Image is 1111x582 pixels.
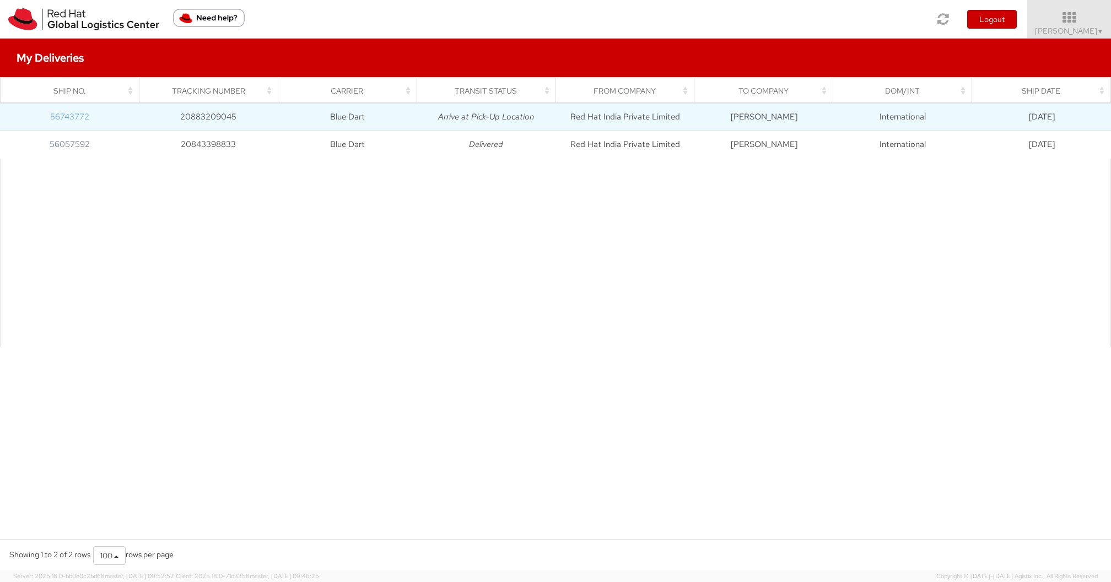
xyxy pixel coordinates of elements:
[173,9,245,27] button: Need help?
[50,111,89,122] a: 56743772
[139,131,278,159] td: 20843398833
[833,131,972,159] td: International
[972,131,1111,159] td: [DATE]
[704,85,829,96] div: To Company
[149,85,274,96] div: Tracking Number
[427,85,552,96] div: Transit Status
[972,104,1111,131] td: [DATE]
[10,85,136,96] div: Ship No.
[1097,27,1104,36] span: ▼
[17,52,84,64] h4: My Deliveries
[250,572,319,580] span: master, [DATE] 09:46:25
[1035,26,1104,36] span: [PERSON_NAME]
[469,139,503,150] i: Delivered
[8,8,159,30] img: rh-logistics-00dfa346123c4ec078e1.svg
[278,131,417,159] td: Blue Dart
[176,572,319,580] span: Client: 2025.18.0-71d3358
[843,85,968,96] div: Dom/Int
[100,551,112,561] span: 100
[139,104,278,131] td: 20883209045
[288,85,413,96] div: Carrier
[982,85,1107,96] div: Ship Date
[93,546,174,565] div: rows per page
[105,572,174,580] span: master, [DATE] 09:52:52
[694,131,833,159] td: [PERSON_NAME]
[438,111,534,122] i: Arrive at Pick-Up Location
[555,131,694,159] td: Red Hat India Private Limited
[936,572,1098,581] span: Copyright © [DATE]-[DATE] Agistix Inc., All Rights Reserved
[967,10,1017,29] button: Logout
[555,104,694,131] td: Red Hat India Private Limited
[833,104,972,131] td: International
[50,139,90,150] a: 56057592
[13,572,174,580] span: Server: 2025.18.0-bb0e0c2bd68
[278,104,417,131] td: Blue Dart
[565,85,691,96] div: From Company
[93,546,126,565] button: 100
[694,104,833,131] td: [PERSON_NAME]
[9,550,90,559] span: Showing 1 to 2 of 2 rows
